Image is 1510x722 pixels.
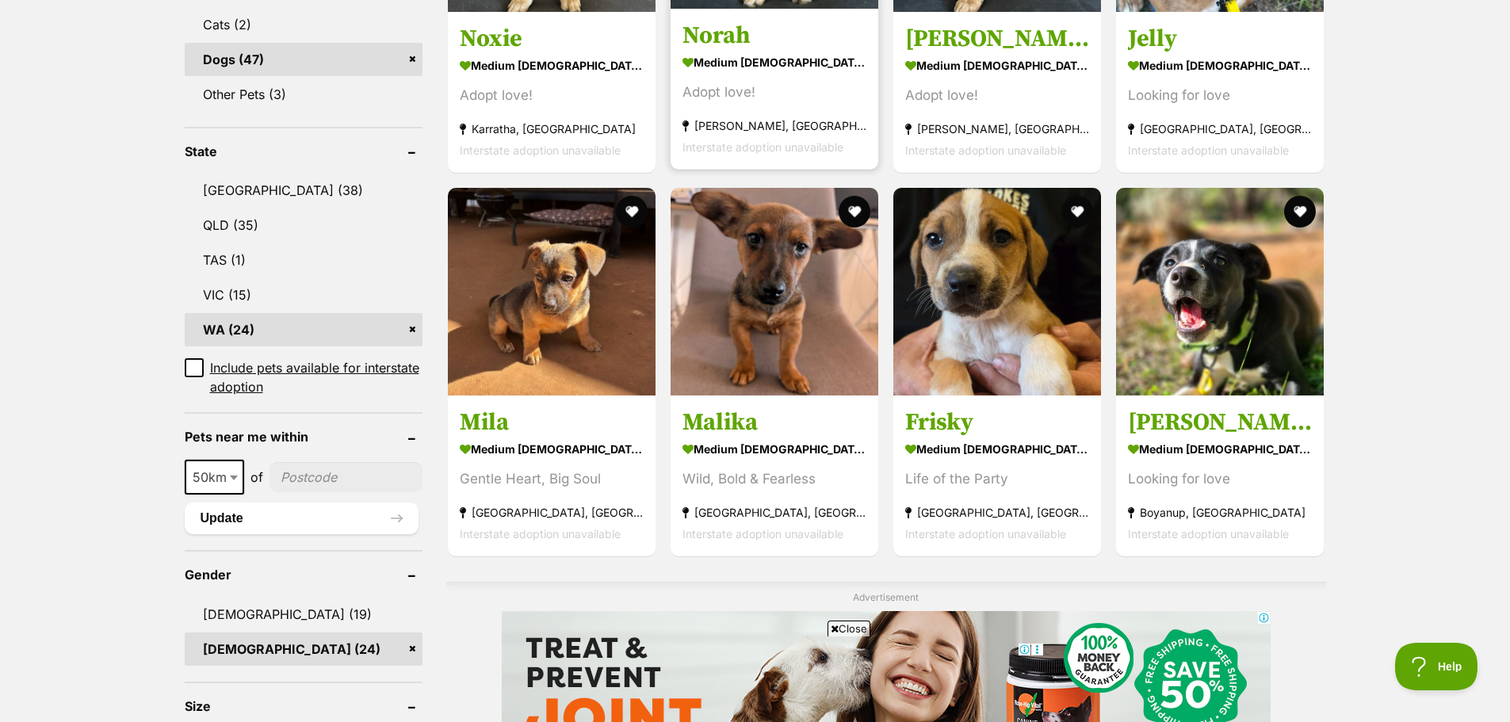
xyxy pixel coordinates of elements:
[467,643,1044,714] iframe: Advertisement
[905,54,1089,77] strong: medium [DEMOGRAPHIC_DATA] Dog
[270,462,422,492] input: postcode
[682,115,866,136] strong: [PERSON_NAME], [GEOGRAPHIC_DATA]
[616,196,648,227] button: favourite
[1061,196,1093,227] button: favourite
[460,407,644,437] h3: Mila
[671,395,878,556] a: Malika medium [DEMOGRAPHIC_DATA] Dog Wild, Bold & Fearless [GEOGRAPHIC_DATA], [GEOGRAPHIC_DATA] I...
[1128,437,1312,460] strong: medium [DEMOGRAPHIC_DATA] Dog
[185,632,422,666] a: [DEMOGRAPHIC_DATA] (24)
[210,358,422,396] span: Include pets available for interstate adoption
[905,24,1089,54] h3: [PERSON_NAME]
[828,621,870,636] span: Close
[185,78,422,111] a: Other Pets (3)
[1285,196,1317,227] button: favourite
[185,502,419,534] button: Update
[1116,395,1324,556] a: [PERSON_NAME] medium [DEMOGRAPHIC_DATA] Dog Looking for love Boyanup, [GEOGRAPHIC_DATA] Interstat...
[905,143,1066,157] span: Interstate adoption unavailable
[905,85,1089,106] div: Adopt love!
[905,527,1066,541] span: Interstate adoption unavailable
[1128,24,1312,54] h3: Jelly
[460,118,644,139] strong: Karratha, [GEOGRAPHIC_DATA]
[185,699,422,713] header: Size
[682,51,866,74] strong: medium [DEMOGRAPHIC_DATA] Dog
[185,43,422,76] a: Dogs (47)
[905,468,1089,490] div: Life of the Party
[1128,54,1312,77] strong: medium [DEMOGRAPHIC_DATA] Dog
[185,8,422,41] a: Cats (2)
[185,567,422,582] header: Gender
[460,143,621,157] span: Interstate adoption unavailable
[671,188,878,395] img: Malika - Mixed breed Dog
[185,598,422,631] a: [DEMOGRAPHIC_DATA] (19)
[250,468,263,487] span: of
[185,460,244,495] span: 50km
[448,12,656,173] a: Noxie medium [DEMOGRAPHIC_DATA] Dog Adopt love! Karratha, [GEOGRAPHIC_DATA] Interstate adoption u...
[185,208,422,242] a: QLD (35)
[1128,85,1312,106] div: Looking for love
[893,395,1101,556] a: Frisky medium [DEMOGRAPHIC_DATA] Dog Life of the Party [GEOGRAPHIC_DATA], [GEOGRAPHIC_DATA] Inter...
[1128,502,1312,523] strong: Boyanup, [GEOGRAPHIC_DATA]
[905,407,1089,437] h3: Frisky
[682,140,843,154] span: Interstate adoption unavailable
[448,188,656,395] img: Mila - Mixed breed Dog
[905,118,1089,139] strong: [PERSON_NAME], [GEOGRAPHIC_DATA]
[682,82,866,103] div: Adopt love!
[671,9,878,170] a: Norah medium [DEMOGRAPHIC_DATA] Dog Adopt love! [PERSON_NAME], [GEOGRAPHIC_DATA] Interstate adopt...
[1128,527,1289,541] span: Interstate adoption unavailable
[1128,143,1289,157] span: Interstate adoption unavailable
[905,437,1089,460] strong: medium [DEMOGRAPHIC_DATA] Dog
[905,502,1089,523] strong: [GEOGRAPHIC_DATA], [GEOGRAPHIC_DATA]
[682,527,843,541] span: Interstate adoption unavailable
[185,144,422,159] header: State
[682,437,866,460] strong: medium [DEMOGRAPHIC_DATA] Dog
[839,196,870,227] button: favourite
[1116,12,1324,173] a: Jelly medium [DEMOGRAPHIC_DATA] Dog Looking for love [GEOGRAPHIC_DATA], [GEOGRAPHIC_DATA] Interst...
[185,243,422,277] a: TAS (1)
[460,502,644,523] strong: [GEOGRAPHIC_DATA], [GEOGRAPHIC_DATA]
[460,54,644,77] strong: medium [DEMOGRAPHIC_DATA] Dog
[185,278,422,311] a: VIC (15)
[185,358,422,396] a: Include pets available for interstate adoption
[893,188,1101,395] img: Frisky - Staffordshire Bull Terrier x Mixed breed Dog
[185,430,422,444] header: Pets near me within
[185,174,422,207] a: [GEOGRAPHIC_DATA] (38)
[186,466,243,488] span: 50km
[682,502,866,523] strong: [GEOGRAPHIC_DATA], [GEOGRAPHIC_DATA]
[682,468,866,490] div: Wild, Bold & Fearless
[460,437,644,460] strong: medium [DEMOGRAPHIC_DATA] Dog
[1128,468,1312,490] div: Looking for love
[682,407,866,437] h3: Malika
[1116,188,1324,395] img: Serena - Border Collie Dog
[1128,118,1312,139] strong: [GEOGRAPHIC_DATA], [GEOGRAPHIC_DATA]
[682,21,866,51] h3: Norah
[460,527,621,541] span: Interstate adoption unavailable
[893,12,1101,173] a: [PERSON_NAME] medium [DEMOGRAPHIC_DATA] Dog Adopt love! [PERSON_NAME], [GEOGRAPHIC_DATA] Intersta...
[1395,643,1478,690] iframe: Help Scout Beacon - Open
[460,468,644,490] div: Gentle Heart, Big Soul
[460,24,644,54] h3: Noxie
[460,85,644,106] div: Adopt love!
[185,313,422,346] a: WA (24)
[448,395,656,556] a: Mila medium [DEMOGRAPHIC_DATA] Dog Gentle Heart, Big Soul [GEOGRAPHIC_DATA], [GEOGRAPHIC_DATA] In...
[1128,407,1312,437] h3: [PERSON_NAME]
